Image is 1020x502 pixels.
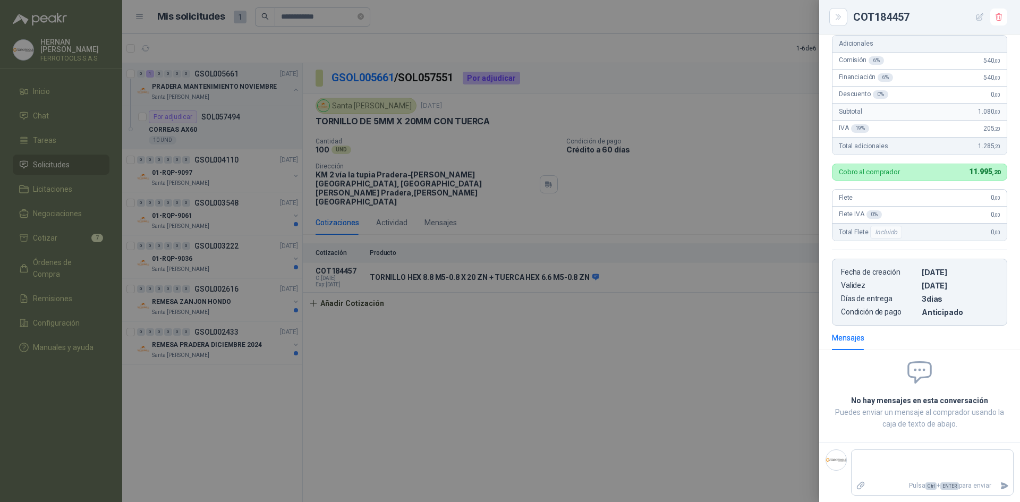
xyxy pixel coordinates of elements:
div: 6 % [869,56,884,65]
span: 0 [991,194,1000,201]
span: ,00 [994,58,1000,64]
span: 1.285 [978,142,1000,150]
div: 6 % [878,73,893,82]
label: Adjuntar archivos [852,477,870,495]
span: IVA [839,124,869,133]
div: Total adicionales [832,138,1007,155]
p: Condición de pago [841,308,917,317]
button: Enviar [996,477,1013,495]
span: ,00 [994,109,1000,115]
span: Subtotal [839,108,862,115]
p: 3 dias [922,294,998,303]
span: ,00 [994,75,1000,81]
p: Anticipado [922,308,998,317]
div: 0 % [866,210,882,219]
h2: No hay mensajes en esta conversación [832,395,1007,406]
span: Flete IVA [839,210,882,219]
span: Flete [839,194,853,201]
span: ,20 [994,126,1000,132]
p: [DATE] [922,281,998,290]
span: Comisión [839,56,884,65]
span: Financiación [839,73,893,82]
span: ,20 [994,143,1000,149]
span: 540 [983,74,1000,81]
span: Total Flete [839,226,904,239]
div: Incluido [870,226,902,239]
p: Días de entrega [841,294,917,303]
span: Descuento [839,90,888,99]
div: Adicionales [832,36,1007,53]
div: COT184457 [853,8,1007,25]
span: Ctrl [925,482,937,490]
span: ,00 [994,195,1000,201]
span: 540 [983,57,1000,64]
p: Cobro al comprador [839,168,900,175]
span: ,00 [994,229,1000,235]
span: ,00 [994,212,1000,218]
span: ,00 [994,92,1000,98]
p: [DATE] [922,268,998,277]
p: Pulsa + para enviar [870,477,996,495]
div: 19 % [851,124,870,133]
img: Company Logo [826,450,846,470]
span: 205 [983,125,1000,132]
span: 0 [991,211,1000,218]
span: ENTER [940,482,959,490]
span: 0 [991,91,1000,98]
p: Fecha de creación [841,268,917,277]
span: 0 [991,228,1000,236]
span: 11.995 [969,167,1000,176]
button: Close [832,11,845,23]
span: ,20 [992,169,1000,176]
p: Validez [841,281,917,290]
p: Puedes enviar un mensaje al comprador usando la caja de texto de abajo. [832,406,1007,430]
div: 0 % [873,90,888,99]
span: 1.080 [978,108,1000,115]
div: Mensajes [832,332,864,344]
